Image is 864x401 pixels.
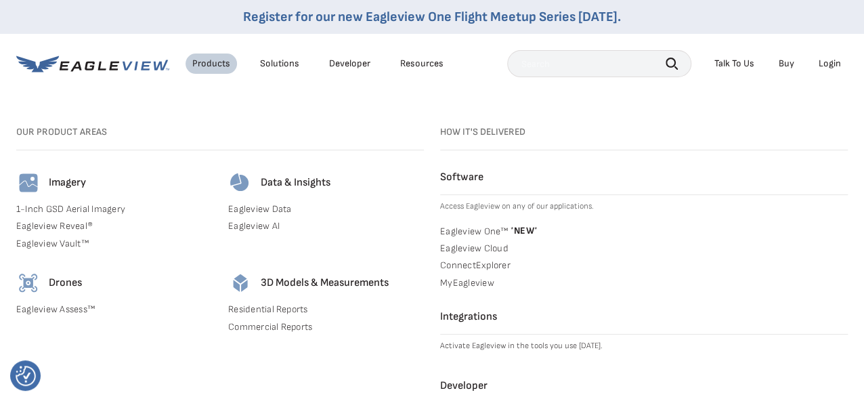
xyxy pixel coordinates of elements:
[16,171,41,195] img: imagery-icon.svg
[440,310,848,352] a: Integrations Activate Eagleview in the tools you use [DATE].
[819,58,841,70] div: Login
[508,225,537,236] span: NEW
[228,271,253,295] img: 3d-models-icon.svg
[16,366,36,386] button: Consent Preferences
[714,58,754,70] div: Talk To Us
[440,224,848,237] a: Eagleview One™ *NEW*
[261,176,330,190] h4: Data & Insights
[49,176,86,190] h4: Imagery
[440,171,848,184] h4: Software
[440,242,848,255] a: Eagleview Cloud
[440,379,848,393] h4: Developer
[228,220,424,232] a: Eagleview AI
[440,277,848,289] a: MyEagleview
[16,238,212,250] a: Eagleview Vault™
[243,9,621,25] a: Register for our new Eagleview One Flight Meetup Series [DATE].
[440,310,848,324] h4: Integrations
[16,271,41,295] img: drones-icon.svg
[440,200,848,213] p: Access Eagleview on any of our applications.
[440,126,848,138] h3: How it's Delivered
[16,303,212,316] a: Eagleview Assess™
[228,171,253,195] img: data-icon.svg
[507,50,691,77] input: Search
[16,366,36,386] img: Revisit consent button
[779,58,794,70] a: Buy
[49,276,82,290] h4: Drones
[228,321,424,333] a: Commercial Reports
[16,203,212,215] a: 1-Inch GSD Aerial Imagery
[16,220,212,232] a: Eagleview Reveal®
[260,58,299,70] div: Solutions
[228,303,424,316] a: Residential Reports
[228,203,424,215] a: Eagleview Data
[440,340,848,352] p: Activate Eagleview in the tools you use [DATE].
[329,58,370,70] a: Developer
[261,276,389,290] h4: 3D Models & Measurements
[400,58,444,70] div: Resources
[192,58,230,70] div: Products
[440,259,848,272] a: ConnectExplorer
[16,126,424,138] h3: Our Product Areas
